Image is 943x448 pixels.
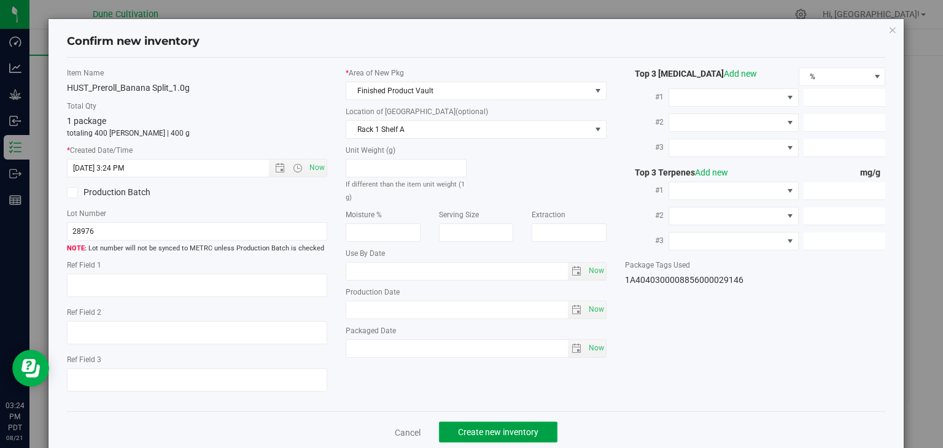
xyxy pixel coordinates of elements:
label: Ref Field 3 [67,354,328,365]
label: Packaged Date [346,325,607,336]
span: Lot number will not be synced to METRC unless Production Batch is checked [67,244,328,254]
label: Unit Weight (g) [346,145,467,156]
label: Use By Date [346,248,607,259]
span: select [568,263,586,280]
div: 1A4040300008856000029146 [625,274,886,287]
label: Total Qty [67,101,328,112]
span: select [591,121,606,138]
span: Set Current date [586,339,607,357]
a: Cancel [395,427,421,439]
label: #2 [625,111,669,133]
span: Create new inventory [458,427,538,437]
span: Set Current date [586,262,607,280]
label: Extraction [532,209,607,220]
label: #3 [625,136,669,158]
label: #1 [625,86,669,108]
span: (optional) [456,107,488,116]
label: Package Tags Used [625,260,886,271]
label: #1 [625,179,669,201]
span: mg/g [860,168,885,177]
span: Top 3 [MEDICAL_DATA] [625,69,757,79]
span: Rack 1 Shelf A [346,121,591,138]
a: Add new [724,69,757,79]
label: Production Date [346,287,607,298]
label: Ref Field 1 [67,260,328,271]
span: Top 3 Terpenes [625,168,728,177]
p: totaling 400 [PERSON_NAME] | 400 g [67,128,328,139]
label: #3 [625,230,669,252]
h4: Confirm new inventory [67,34,200,50]
label: Moisture % [346,209,421,220]
label: Created Date/Time [67,145,328,156]
label: Serving Size [439,209,514,220]
iframe: Resource center [12,350,49,387]
span: select [586,263,606,280]
label: Lot Number [67,208,328,219]
span: Open the time view [287,163,308,173]
span: select [568,340,586,357]
span: Set Current date [586,301,607,319]
div: HUST_Preroll_Banana Split_1.0g [67,82,328,95]
label: Ref Field 2 [67,307,328,318]
a: Add new [695,168,728,177]
span: % [799,68,870,85]
span: Set Current date [307,159,328,177]
span: select [586,340,606,357]
label: Production Batch [67,186,188,199]
small: If different than the item unit weight (1 g) [346,180,465,201]
label: #2 [625,204,669,226]
button: Create new inventory [439,422,557,442]
label: Area of New Pkg [346,68,607,79]
span: select [586,301,606,319]
span: Open the date view [270,163,290,173]
span: 1 package [67,116,106,126]
span: select [568,301,586,319]
span: Finished Product Vault [346,82,591,99]
label: Location of [GEOGRAPHIC_DATA] [346,106,607,117]
label: Item Name [67,68,328,79]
